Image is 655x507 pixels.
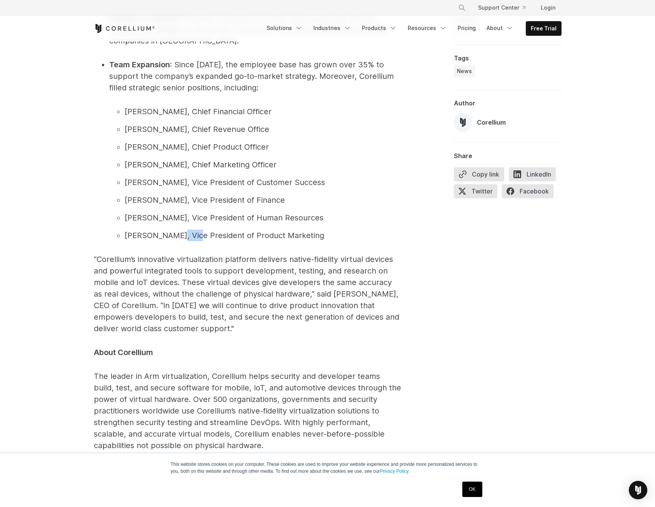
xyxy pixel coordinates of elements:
[482,21,518,35] a: About
[125,160,277,169] span: [PERSON_NAME], Chief Marketing Officer
[109,60,170,69] strong: Team Expansion
[171,461,485,475] p: This website stores cookies on your computer. These cookies are used to improve your website expe...
[454,99,562,107] div: Author
[454,184,497,198] span: Twitter
[454,184,502,201] a: Twitter
[455,1,469,15] button: Search
[454,65,475,77] a: News
[454,167,504,181] button: Copy link
[94,24,155,33] a: Corellium Home
[357,21,402,35] a: Products
[125,178,325,187] span: [PERSON_NAME], Vice President of Customer Success
[502,184,553,198] span: Facebook
[125,107,272,116] span: [PERSON_NAME], Chief Financial Officer
[453,21,480,35] a: Pricing
[109,13,388,45] span: Corellium received the 2024 Technology Fast 500 by Deloitte, a prestigious award that recognizes ...
[125,142,269,152] span: [PERSON_NAME], Chief Product Officer
[125,195,285,205] span: [PERSON_NAME], Vice President of Finance
[629,481,647,499] div: Open Intercom Messenger
[94,372,401,450] span: The leader in Arm virtualization, Corellium helps security and developer teams build, test, and s...
[125,125,269,134] span: [PERSON_NAME], Chief Revenue Office
[380,469,410,474] a: Privacy Policy.
[472,1,532,15] a: Support Center
[509,167,556,181] span: LinkedIn
[454,113,472,132] img: Corellium
[94,347,402,358] p: About Corellium
[125,213,323,222] span: [PERSON_NAME], Vice President of Human Resources
[477,118,506,127] div: Corellium
[262,21,562,36] div: Navigation Menu
[449,1,562,15] div: Navigation Menu
[509,167,560,184] a: LinkedIn
[502,184,558,201] a: Facebook
[262,21,307,35] a: Solutions
[457,67,472,75] span: News
[462,482,482,497] a: OK
[403,21,452,35] a: Resources
[94,255,399,333] span: “Corellium’s innovative virtualization platform delivers native-fidelity virtual devices and powe...
[125,231,324,240] span: [PERSON_NAME], Vice President of Product Marketing
[526,22,561,35] a: Free Trial
[109,60,394,92] span: : Since [DATE], the employee base has grown over 35% to support the company’s expanded go-to-mark...
[454,54,562,62] div: Tags
[454,152,562,160] div: Share
[309,21,356,35] a: Industries
[535,1,562,15] a: Login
